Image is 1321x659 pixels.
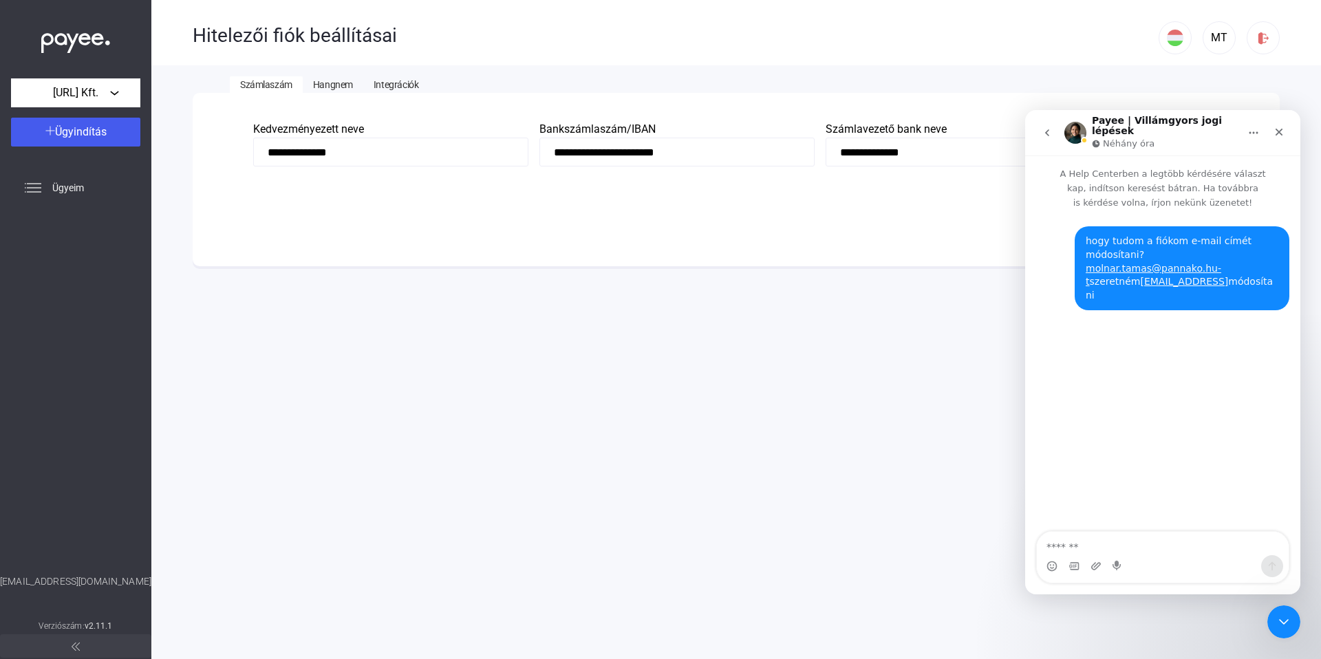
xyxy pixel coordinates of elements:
[1207,30,1231,46] div: MT
[72,642,80,651] img: arrow-double-left-grey.svg
[11,118,140,147] button: Ügyindítás
[193,24,1159,47] div: Hitelezői fiók beállításai
[1025,110,1300,594] iframe: Intercom live chat
[363,76,429,93] button: Integrációk
[230,76,303,93] button: Számlaszám
[45,126,55,136] img: plus-white.svg
[25,180,41,196] img: list.svg
[1256,31,1271,45] img: logout-red
[53,85,98,101] span: [URL] Kft.
[374,79,418,90] span: Integrációk
[539,122,656,136] span: Bankszámlaszám/IBAN
[253,122,364,136] span: Kedvezményezett neve
[303,76,363,93] button: Hangnem
[1203,21,1236,54] button: MT
[1267,605,1300,638] iframe: Intercom live chat
[1247,21,1280,54] button: logout-red
[1167,30,1183,46] img: HU
[55,125,107,138] span: Ügyindítás
[313,79,353,90] span: Hangnem
[11,78,140,107] button: [URL] Kft.
[826,122,947,136] span: Számlavezető bank neve
[1159,21,1192,54] button: HU
[240,79,292,90] span: Számlaszám
[85,621,113,631] strong: v2.11.1
[41,25,110,54] img: white-payee-white-dot.svg
[52,180,84,196] span: Ügyeim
